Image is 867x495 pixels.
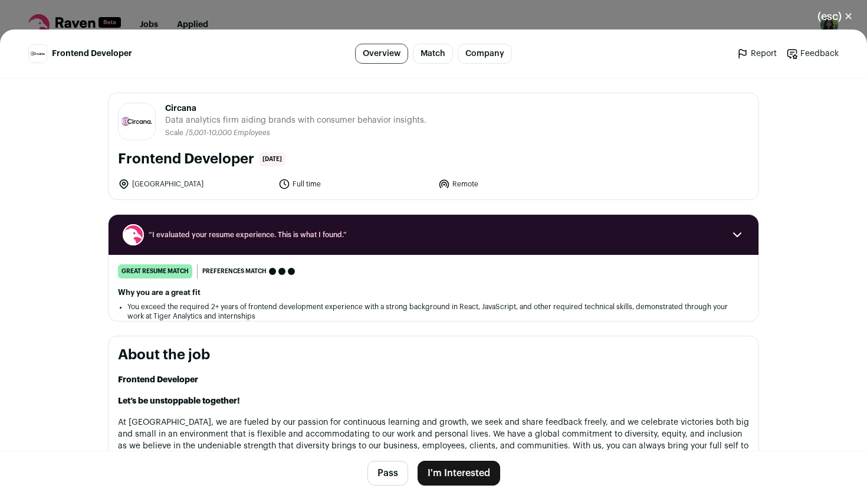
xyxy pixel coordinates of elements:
[118,150,254,169] h1: Frontend Developer
[29,45,47,63] img: b48c50ad4e75ea96e5c8008e9182a4f4faab07dee62285ea664d1f1d98bb7e4d
[803,4,867,29] button: Close modal
[165,129,186,137] li: Scale
[118,376,198,384] strong: Frontend Developer
[737,48,777,60] a: Report
[118,397,240,405] strong: Let’s be unstoppable together!
[278,178,432,190] li: Full time
[367,461,408,486] button: Pass
[259,152,285,166] span: [DATE]
[149,230,718,240] span: “I evaluated your resume experience. This is what I found.”
[355,44,408,64] a: Overview
[165,103,426,114] span: Circana
[118,346,749,365] h2: About the job
[418,461,500,486] button: I'm Interested
[119,103,155,140] img: b48c50ad4e75ea96e5c8008e9182a4f4faab07dee62285ea664d1f1d98bb7e4d
[186,129,270,137] li: /
[189,129,270,136] span: 5,001-10,000 Employees
[127,302,740,321] li: You exceed the required 2+ years of frontend development experience with a strong background in R...
[118,417,749,476] p: At [GEOGRAPHIC_DATA], we are fueled by our passion for continuous learning and growth, we seek an...
[458,44,512,64] a: Company
[438,178,592,190] li: Remote
[118,264,192,278] div: great resume match
[118,288,749,297] h2: Why you are a great fit
[413,44,453,64] a: Match
[786,48,839,60] a: Feedback
[202,265,267,277] span: Preferences match
[118,178,271,190] li: [GEOGRAPHIC_DATA]
[165,114,426,126] span: Data analytics firm aiding brands with consumer behavior insights.
[52,48,132,60] span: Frontend Developer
